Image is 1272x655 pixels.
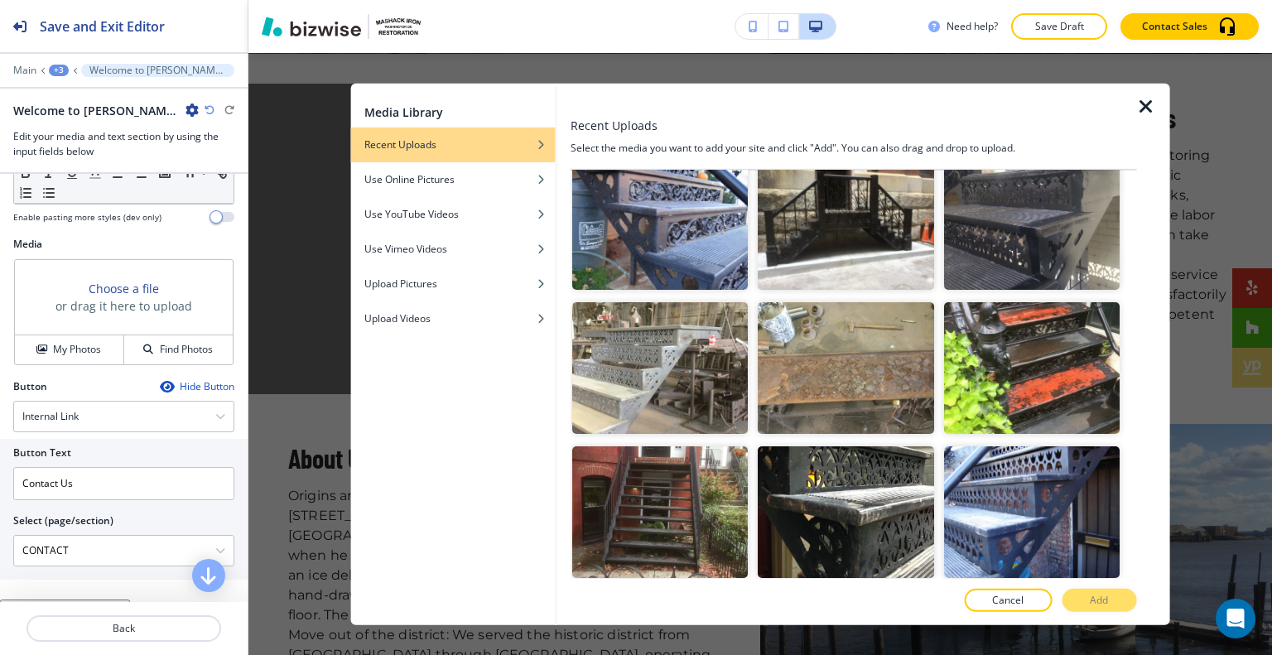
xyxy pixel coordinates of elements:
[13,129,234,159] h3: Edit your media and text section by using the input fields below
[13,211,161,224] h4: Enable pasting more styles (dev only)
[351,301,556,335] button: Upload Videos
[1142,19,1207,34] p: Contact Sales
[124,335,233,364] button: Find Photos
[13,513,113,528] h2: Select (page/section)
[376,18,421,34] img: Your Logo
[992,593,1024,608] p: Cancel
[40,17,165,36] h2: Save and Exit Editor
[351,127,556,161] button: Recent Uploads
[13,102,179,119] h2: Welcome to [PERSON_NAME] Iron Works
[1120,13,1259,40] button: Contact Sales
[13,237,234,252] h2: Media
[53,342,101,357] h4: My Photos
[351,161,556,196] button: Use Online Pictures
[81,64,234,77] button: Welcome to [PERSON_NAME] Iron Works
[351,196,556,231] button: Use YouTube Videos
[26,615,221,642] button: Back
[364,137,436,152] h4: Recent Uploads
[28,621,219,636] p: Back
[89,65,226,76] p: Welcome to [PERSON_NAME] Iron Works
[14,537,215,565] input: Manual Input
[262,17,361,36] img: Bizwise Logo
[1011,13,1107,40] button: Save Draft
[1216,599,1255,638] div: Open Intercom Messenger
[13,65,36,76] button: Main
[160,342,213,357] h4: Find Photos
[571,116,658,133] h3: Recent Uploads
[160,380,234,393] button: Hide Button
[364,276,437,291] h4: Upload Pictures
[351,231,556,266] button: Use Vimeo Videos
[351,266,556,301] button: Upload Pictures
[364,206,459,221] h4: Use YouTube Videos
[15,335,124,364] button: My Photos
[89,280,159,297] button: Choose a file
[571,140,1137,155] h4: Select the media you want to add your site and click "Add". You can also drag and drop to upload.
[13,445,71,460] h2: Button Text
[947,19,998,34] h3: Need help?
[364,241,447,256] h4: Use Vimeo Videos
[964,589,1052,612] button: Cancel
[1033,19,1086,34] p: Save Draft
[364,103,443,120] h2: Media Library
[364,311,431,325] h4: Upload Videos
[55,297,192,315] h3: or drag it here to upload
[49,65,69,76] button: +3
[364,171,455,186] h4: Use Online Pictures
[22,409,79,424] h4: Internal Link
[13,258,234,366] div: Choose a fileor drag it here to uploadMy PhotosFind Photos
[13,379,47,394] h2: Button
